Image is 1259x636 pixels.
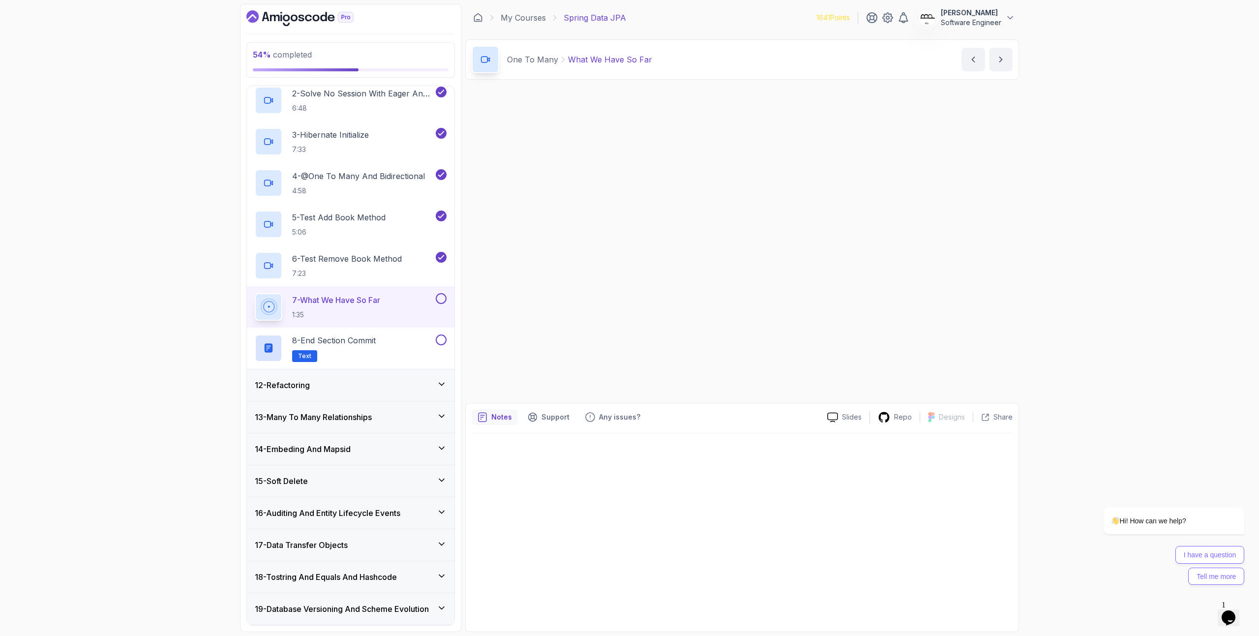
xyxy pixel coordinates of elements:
button: Share [973,412,1013,422]
button: 6-Test Remove Book Method7:23 [255,252,447,279]
button: user profile image[PERSON_NAME]Software Engineer [917,8,1015,28]
h3: 16 - Auditing And Entity Lifecycle Events [255,507,400,519]
p: 4:58 [292,186,425,196]
p: Share [993,412,1013,422]
a: My Courses [501,12,546,24]
button: 3-Hibernate Initialize7:33 [255,128,447,155]
p: 7:33 [292,145,369,154]
p: Designs [939,412,965,422]
img: user profile image [918,8,936,27]
p: What We Have So Far [568,54,652,65]
p: 4 - @One To Many And Bidirectional [292,170,425,182]
p: One To Many [507,54,558,65]
p: Spring Data JPA [564,12,626,24]
iframe: chat widget [1072,419,1249,592]
a: Dashboard [473,13,483,23]
button: Feedback button [579,409,646,425]
h3: 13 - Many To Many Relationships [255,411,372,423]
h3: 18 - Tostring And Equals And Hashcode [255,571,397,583]
button: 13-Many To Many Relationships [247,401,454,433]
button: 5-Test Add Book Method5:06 [255,211,447,238]
p: Notes [491,412,512,422]
span: 54 % [253,50,271,60]
h3: 17 - Data Transfer Objects [255,539,348,551]
h3: 19 - Database Versioning And Scheme Evolution [255,603,429,615]
p: Repo [894,412,912,422]
p: 8 - End Section Commit [292,334,376,346]
button: 19-Database Versioning And Scheme Evolution [247,593,454,625]
button: notes button [472,409,518,425]
p: 5 - Test Add Book Method [292,212,386,223]
button: previous content [961,48,985,71]
h3: 15 - Soft Delete [255,475,308,487]
p: 5:06 [292,227,386,237]
p: 1641 Points [816,13,850,23]
h3: 14 - Embeding And Mapsid [255,443,351,455]
p: Support [541,412,570,422]
p: 1:35 [292,310,380,320]
a: Dashboard [246,10,376,26]
a: Repo [870,411,920,424]
a: Slides [819,412,869,423]
p: 3 - Hibernate Initialize [292,129,369,141]
button: 14-Embeding And Mapsid [247,433,454,465]
button: 4-@One To Many And Bidirectional4:58 [255,169,447,197]
button: 16-Auditing And Entity Lifecycle Events [247,497,454,529]
p: 7 - What We Have So Far [292,294,380,306]
p: Software Engineer [941,18,1001,28]
button: 15-Soft Delete [247,465,454,497]
p: Slides [842,412,862,422]
span: Text [298,352,311,360]
button: 7-What We Have So Far1:35 [255,293,447,321]
button: 12-Refactoring [247,369,454,401]
p: 2 - Solve No Session With Eager And Fetch [292,88,434,99]
button: Support button [522,409,575,425]
p: 6:48 [292,103,434,113]
iframe: chat widget [1218,597,1249,626]
button: 2-Solve No Session With Eager And Fetch6:48 [255,87,447,114]
p: 6 - Test Remove Book Method [292,253,402,265]
h3: 12 - Refactoring [255,379,310,391]
p: [PERSON_NAME] [941,8,1001,18]
button: 8-End Section CommitText [255,334,447,362]
button: 18-Tostring And Equals And Hashcode [247,561,454,593]
button: 17-Data Transfer Objects [247,529,454,561]
button: next content [989,48,1013,71]
p: Any issues? [599,412,640,422]
p: 7:23 [292,269,402,278]
span: completed [253,50,312,60]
